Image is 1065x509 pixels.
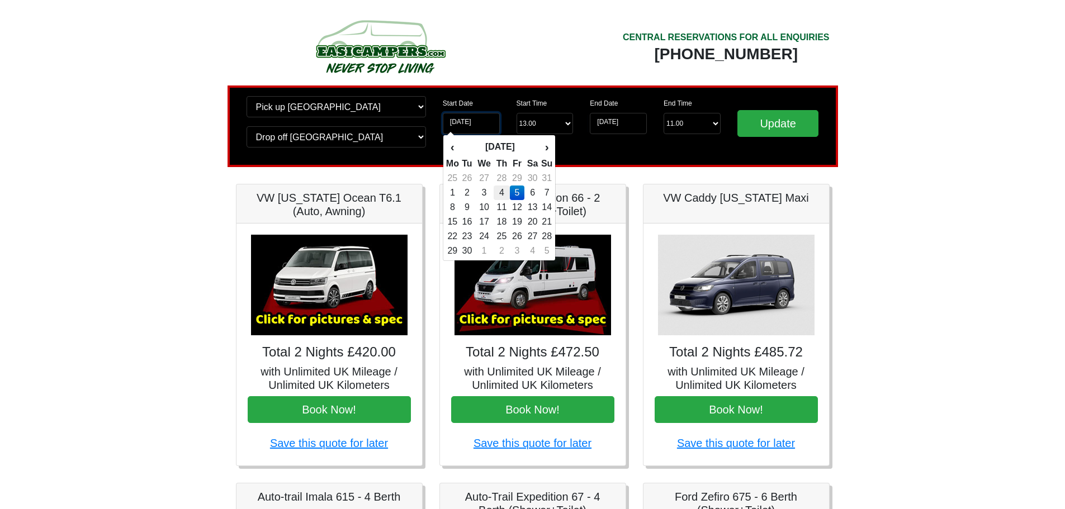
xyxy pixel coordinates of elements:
[541,215,553,229] td: 21
[475,185,494,200] td: 3
[475,229,494,244] td: 24
[655,365,818,392] h5: with Unlimited UK Mileage / Unlimited UK Kilometers
[655,396,818,423] button: Book Now!
[475,171,494,185] td: 27
[494,244,510,258] td: 2
[623,31,830,44] div: CENTRAL RESERVATIONS FOR ALL ENQUIRIES
[524,244,541,258] td: 4
[460,215,475,229] td: 16
[494,215,510,229] td: 18
[655,191,818,204] h5: VW Caddy [US_STATE] Maxi
[446,200,460,215] td: 8
[541,200,553,215] td: 14
[510,171,525,185] td: 29
[541,156,553,171] th: Su
[510,185,525,200] td: 5
[248,396,411,423] button: Book Now!
[677,437,795,449] a: Save this quote for later
[541,137,553,156] th: ›
[475,200,494,215] td: 10
[460,156,475,171] th: Tu
[475,244,494,258] td: 1
[524,229,541,244] td: 27
[524,171,541,185] td: 30
[451,344,614,360] h4: Total 2 Nights £472.50
[451,365,614,392] h5: with Unlimited UK Mileage / Unlimited UK Kilometers
[274,16,486,77] img: campers-checkout-logo.png
[446,229,460,244] td: 22
[446,171,460,185] td: 25
[248,191,411,218] h5: VW [US_STATE] Ocean T6.1 (Auto, Awning)
[658,235,815,335] img: VW Caddy California Maxi
[475,156,494,171] th: We
[446,137,460,156] th: ‹
[494,185,510,200] td: 4
[524,200,541,215] td: 13
[510,244,525,258] td: 3
[443,98,473,108] label: Start Date
[524,215,541,229] td: 20
[443,113,500,134] input: Start Date
[460,200,475,215] td: 9
[451,396,614,423] button: Book Now!
[460,137,541,156] th: [DATE]
[510,200,525,215] td: 12
[455,235,611,335] img: Auto-Trail Expedition 66 - 2 Berth (Shower+Toilet)
[446,215,460,229] td: 15
[655,344,818,360] h4: Total 2 Nights £485.72
[460,171,475,185] td: 26
[460,229,475,244] td: 23
[590,98,618,108] label: End Date
[541,229,553,244] td: 28
[460,244,475,258] td: 30
[446,156,460,171] th: Mo
[664,98,692,108] label: End Time
[510,215,525,229] td: 19
[494,171,510,185] td: 28
[474,437,591,449] a: Save this quote for later
[270,437,388,449] a: Save this quote for later
[737,110,819,137] input: Update
[460,185,475,200] td: 2
[524,156,541,171] th: Sa
[248,365,411,392] h5: with Unlimited UK Mileage / Unlimited UK Kilometers
[541,244,553,258] td: 5
[251,235,408,335] img: VW California Ocean T6.1 (Auto, Awning)
[541,171,553,185] td: 31
[494,200,510,215] td: 11
[446,185,460,200] td: 1
[510,156,525,171] th: Fr
[541,185,553,200] td: 7
[248,344,411,360] h4: Total 2 Nights £420.00
[524,185,541,200] td: 6
[248,490,411,503] h5: Auto-trail Imala 615 - 4 Berth
[494,229,510,244] td: 25
[446,244,460,258] td: 29
[475,215,494,229] td: 17
[494,156,510,171] th: Th
[623,44,830,64] div: [PHONE_NUMBER]
[510,229,525,244] td: 26
[590,113,647,134] input: Return Date
[517,98,547,108] label: Start Time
